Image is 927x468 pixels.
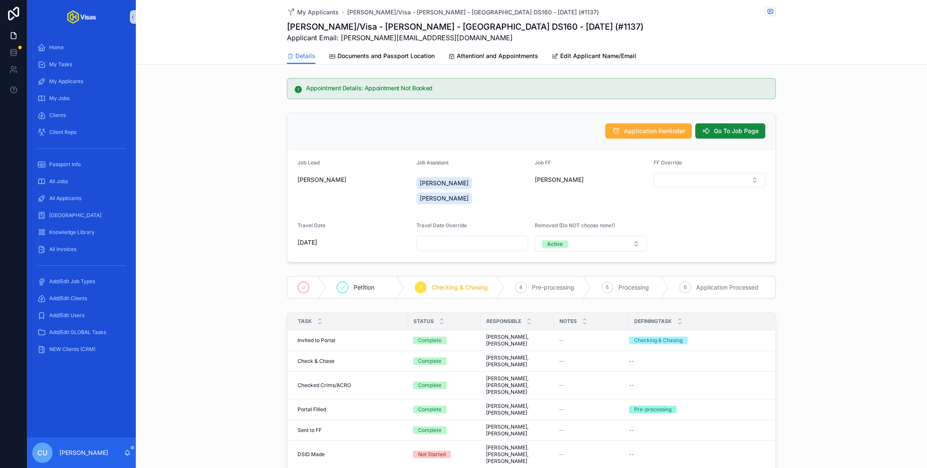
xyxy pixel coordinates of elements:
[32,274,131,289] a: Add/Edit Job Types
[295,52,315,60] span: Details
[298,318,312,325] span: Task
[32,191,131,206] a: All Applicants
[32,157,131,172] a: Passport Info
[559,318,577,325] span: Notes
[560,52,636,60] span: Edit Applicant Name/Email
[629,382,634,389] span: --
[287,33,643,43] span: Applicant Email: [PERSON_NAME][EMAIL_ADDRESS][DOMAIN_NAME]
[49,95,70,102] span: My Jobs
[32,325,131,340] a: Add/Edit GLOBAL Tasks
[559,451,564,458] span: --
[486,375,549,396] span: [PERSON_NAME], [PERSON_NAME], [PERSON_NAME]
[448,48,538,65] a: Attention! and Appointments
[49,246,76,253] span: All Invoices
[547,240,563,248] div: Active
[654,173,766,187] button: Select Button
[298,159,320,166] span: Job Lead
[416,222,467,228] span: Travel Date Override
[306,85,769,91] h5: Appointment Details: Appointment Not Booked
[298,337,335,344] span: Invited to Portal
[696,283,758,292] span: Application Processed
[49,346,96,353] span: NEW Clients (CRM)
[32,291,131,306] a: Add/Edit Clients
[629,358,634,365] span: --
[486,444,549,465] span: [PERSON_NAME], [PERSON_NAME], [PERSON_NAME]
[654,159,682,166] span: FF Override
[49,44,64,51] span: Home
[298,406,326,413] span: Portal Filled
[297,8,339,17] span: My Applicants
[27,34,136,368] div: scrollable content
[329,48,435,65] a: Documents and Passport Location
[32,57,131,72] a: My Tasks
[618,283,649,292] span: Processing
[629,451,634,458] span: --
[486,423,549,437] span: [PERSON_NAME], [PERSON_NAME]
[32,225,131,240] a: Knowledge Library
[298,451,325,458] span: DSID Made
[32,108,131,123] a: Clients
[298,175,346,184] span: [PERSON_NAME]
[49,212,101,219] span: [GEOGRAPHIC_DATA]
[624,127,685,135] span: Application Reminder
[486,354,549,368] span: [PERSON_NAME], [PERSON_NAME]
[535,236,647,252] button: Select Button
[559,427,564,434] span: --
[418,357,441,365] div: Complete
[298,358,334,365] span: Check & Chase
[634,337,683,344] div: Checking & Chasing
[519,284,522,291] span: 4
[49,195,81,202] span: All Applicants
[49,312,84,319] span: Add/Edit Users
[67,10,96,24] img: App logo
[49,229,95,236] span: Knowledge Library
[486,403,549,416] span: [PERSON_NAME], [PERSON_NAME]
[298,238,410,247] span: [DATE]
[606,284,609,291] span: 5
[535,222,615,228] span: Removed (Do NOT choose none!)
[535,175,584,184] span: [PERSON_NAME]
[605,123,692,139] button: Application Reminder
[49,178,68,185] span: All Jobs
[32,125,131,140] a: Client Reps
[559,382,564,389] span: --
[418,426,441,434] div: Complete
[32,174,131,189] a: All Jobs
[287,48,315,64] a: Details
[420,179,469,187] span: [PERSON_NAME]
[714,127,758,135] span: Go To Job Page
[629,427,634,434] span: --
[59,448,108,457] p: [PERSON_NAME]
[32,242,131,257] a: All Invoices
[354,283,374,292] span: Petition
[418,337,441,344] div: Complete
[287,8,339,17] a: My Applicants
[552,48,636,65] a: Edit Applicant Name/Email
[432,283,488,292] span: Checking & Chasing
[298,222,326,228] span: Travel Date
[37,448,48,458] span: CU
[634,318,672,325] span: DefiningTask
[298,382,351,389] span: Checked Crims/ACRO
[418,406,441,413] div: Complete
[634,406,671,413] div: Pre-processing
[298,427,322,434] span: Sent to FF
[532,283,574,292] span: Pre-processing
[32,308,131,323] a: Add/Edit Users
[419,284,422,291] span: 3
[32,40,131,55] a: Home
[535,159,551,166] span: Job FF
[49,129,76,136] span: Client Reps
[420,194,469,203] span: [PERSON_NAME]
[457,52,538,60] span: Attention! and Appointments
[32,74,131,89] a: My Applicants
[347,8,599,17] a: [PERSON_NAME]/Visa - [PERSON_NAME] - [GEOGRAPHIC_DATA] DS160 - [DATE] (#1137)
[32,208,131,223] a: [GEOGRAPHIC_DATA]
[695,123,765,139] button: Go To Job Page
[416,159,449,166] span: Job Assistant
[49,161,81,168] span: Passport Info
[49,112,66,119] span: Clients
[49,78,83,85] span: My Applicants
[287,21,643,33] h1: [PERSON_NAME]/Visa - [PERSON_NAME] - [GEOGRAPHIC_DATA] DS160 - [DATE] (#1137)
